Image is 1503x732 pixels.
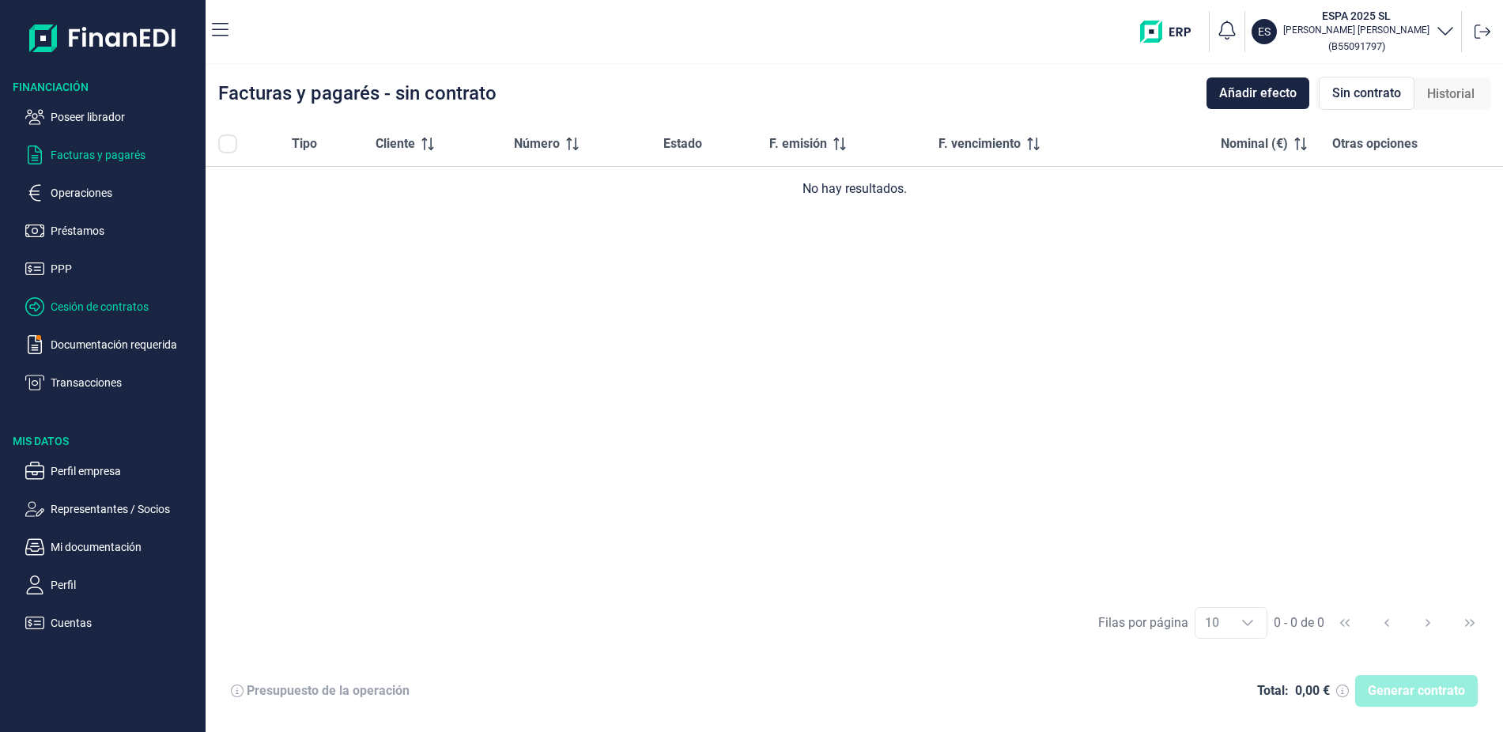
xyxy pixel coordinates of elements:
span: Otras opciones [1332,134,1418,153]
p: Transacciones [51,373,199,392]
span: Tipo [292,134,317,153]
span: Sin contrato [1332,84,1401,103]
button: First Page [1326,604,1364,642]
p: Perfil [51,575,199,594]
p: Cesión de contratos [51,297,199,316]
p: Facturas y pagarés [51,145,199,164]
button: Facturas y pagarés [25,145,199,164]
div: Historial [1414,78,1487,110]
p: Poseer librador [51,108,199,126]
p: Operaciones [51,183,199,202]
p: Perfil empresa [51,462,199,481]
button: Last Page [1451,604,1489,642]
small: Copiar cif [1328,40,1385,52]
span: F. vencimiento [938,134,1021,153]
button: ESESPA 2025 SL[PERSON_NAME] [PERSON_NAME](B55091797) [1252,8,1455,55]
div: Choose [1229,608,1267,638]
div: Presupuesto de la operación [247,683,410,699]
div: Total: [1257,683,1289,699]
button: Préstamos [25,221,199,240]
span: 0 - 0 de 0 [1274,617,1324,629]
div: All items unselected [218,134,237,153]
h3: ESPA 2025 SL [1283,8,1429,24]
p: Préstamos [51,221,199,240]
p: Mi documentación [51,538,199,557]
button: Añadir efecto [1207,77,1309,109]
p: PPP [51,259,199,278]
button: Operaciones [25,183,199,202]
p: [PERSON_NAME] [PERSON_NAME] [1283,24,1429,36]
button: Transacciones [25,373,199,392]
button: Documentación requerida [25,335,199,354]
img: Logo de aplicación [29,13,177,63]
span: Nominal (€) [1221,134,1288,153]
button: Previous Page [1368,604,1406,642]
button: Mi documentación [25,538,199,557]
button: Representantes / Socios [25,500,199,519]
button: Perfil empresa [25,462,199,481]
button: Next Page [1409,604,1447,642]
p: Representantes / Socios [51,500,199,519]
div: Filas por página [1098,613,1188,632]
span: Historial [1427,85,1475,104]
button: Perfil [25,575,199,594]
div: Sin contrato [1319,77,1414,110]
button: PPP [25,259,199,278]
button: Cesión de contratos [25,297,199,316]
div: Facturas y pagarés - sin contrato [218,84,497,103]
button: Cuentas [25,613,199,632]
span: Añadir efecto [1219,84,1297,103]
button: Poseer librador [25,108,199,126]
div: 0,00 € [1295,683,1330,699]
span: Estado [663,134,702,153]
span: Cliente [376,134,415,153]
span: Número [514,134,560,153]
p: Cuentas [51,613,199,632]
p: Documentación requerida [51,335,199,354]
span: F. emisión [769,134,827,153]
div: No hay resultados. [218,179,1490,198]
img: erp [1140,21,1203,43]
p: ES [1258,24,1271,40]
